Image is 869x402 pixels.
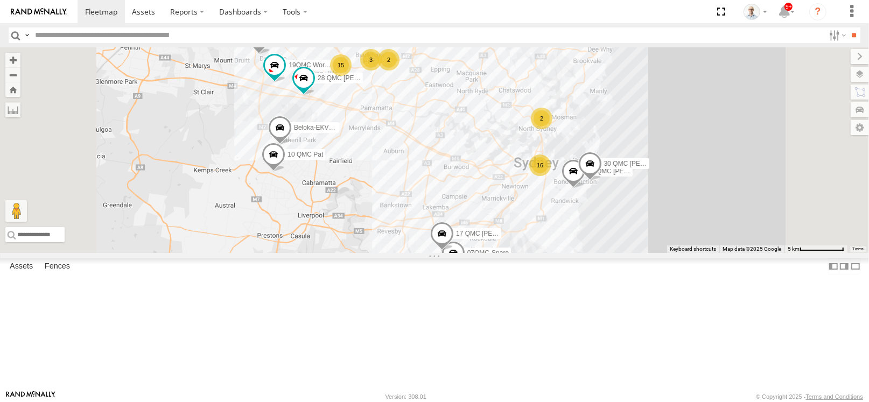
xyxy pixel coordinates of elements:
span: 10 QMC Pat [288,151,323,159]
div: Version: 308.01 [386,393,426,400]
img: rand-logo.svg [11,8,67,16]
label: Fences [39,259,75,274]
label: Measure [5,102,20,117]
span: 28 QMC [PERSON_NAME] [318,75,397,82]
span: Map data ©2025 Google [723,246,781,252]
label: Dock Summary Table to the Right [839,258,850,274]
a: Terms (opens in new tab) [853,247,864,251]
a: Terms and Conditions [806,393,863,400]
div: © Copyright 2025 - [756,393,863,400]
button: Keyboard shortcuts [670,245,716,253]
button: Zoom out [5,67,20,82]
span: 30 QMC [PERSON_NAME] [604,160,683,168]
span: 07QMC-Spare [467,249,509,257]
button: Zoom in [5,53,20,67]
div: Kurt Byers [740,4,771,20]
div: 2 [531,108,552,129]
button: Map Scale: 5 km per 79 pixels [784,245,847,253]
button: Zoom Home [5,82,20,97]
div: 3 [360,49,382,70]
button: Drag Pegman onto the map to open Street View [5,200,27,222]
a: Visit our Website [6,391,55,402]
label: Map Settings [851,120,869,135]
span: 17 QMC [PERSON_NAME] [456,230,535,237]
div: 2 [378,49,400,70]
span: 21 QMC [PERSON_NAME] [587,167,667,175]
label: Search Query [23,27,31,43]
i: ? [809,3,826,20]
div: 15 [330,54,352,76]
span: 19QMC Workshop [289,61,341,69]
label: Search Filter Options [825,27,848,43]
div: 16 [529,154,551,176]
label: Hide Summary Table [850,258,861,274]
span: Beloka-EKV93V [294,124,340,131]
label: Dock Summary Table to the Left [828,258,839,274]
span: 5 km [788,246,800,252]
label: Assets [4,259,38,274]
